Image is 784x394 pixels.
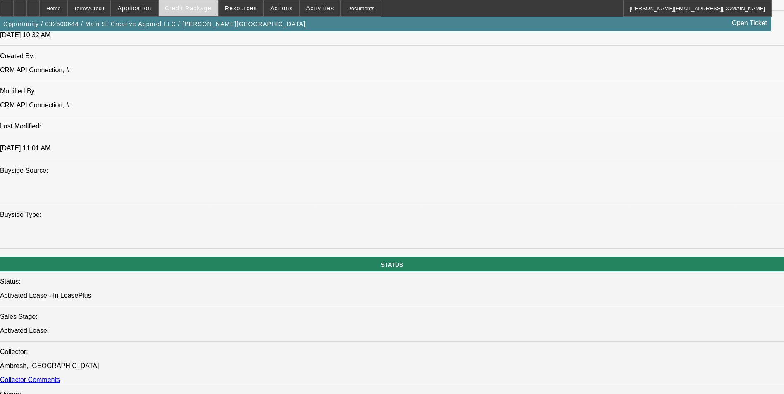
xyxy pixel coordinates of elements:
[219,0,263,16] button: Resources
[729,16,770,30] a: Open Ticket
[165,5,212,12] span: Credit Package
[306,5,334,12] span: Activities
[117,5,151,12] span: Application
[3,21,306,27] span: Opportunity / 032500644 / Main St Creative Apparel LLC / [PERSON_NAME][GEOGRAPHIC_DATA]
[225,5,257,12] span: Resources
[300,0,341,16] button: Activities
[159,0,218,16] button: Credit Package
[381,261,403,268] span: STATUS
[264,0,299,16] button: Actions
[111,0,157,16] button: Application
[270,5,293,12] span: Actions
